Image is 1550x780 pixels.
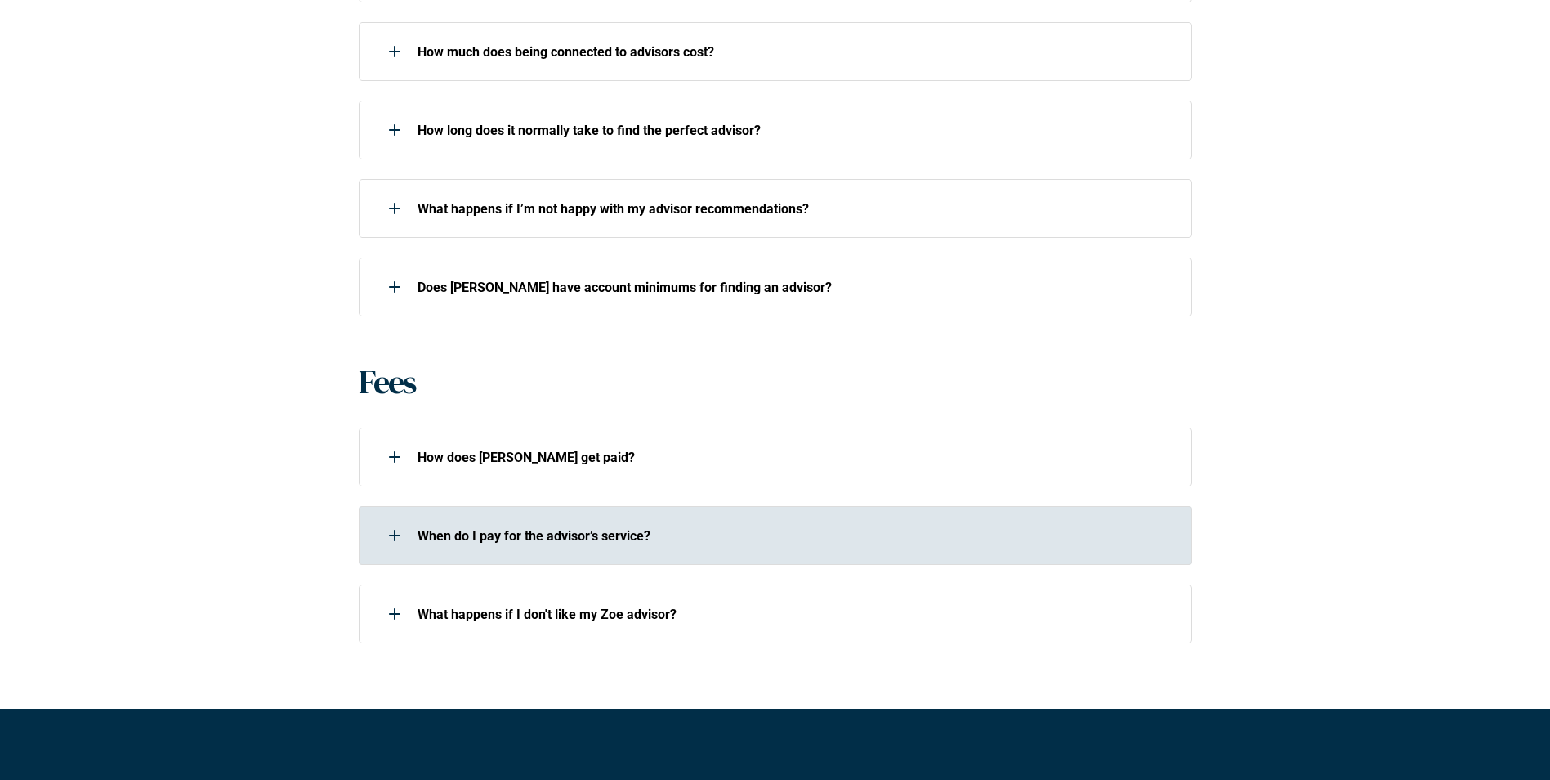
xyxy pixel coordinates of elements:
p: Does [PERSON_NAME] have account minimums for finding an advisor? [418,280,1171,295]
p: How does [PERSON_NAME] get paid? [418,450,1171,465]
p: What happens if I’m not happy with my advisor recommendations? [418,201,1171,217]
p: When do I pay for the advisor’s service? [418,528,1171,544]
p: What happens if I don't like my Zoe advisor? [418,607,1171,622]
h1: Fees [359,362,415,401]
p: How much does being connected to advisors cost? [418,44,1171,60]
p: How long does it normally take to find the perfect advisor? [418,123,1171,138]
